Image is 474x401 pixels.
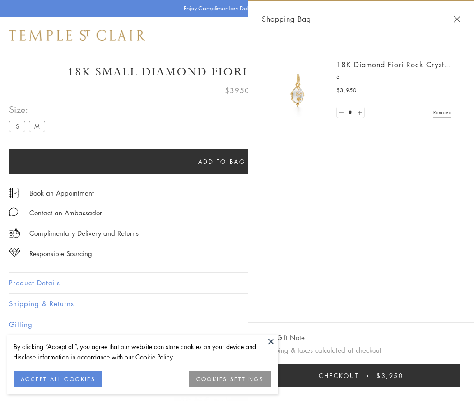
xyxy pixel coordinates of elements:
[337,107,346,118] a: Set quantity to 0
[355,107,364,118] a: Set quantity to 2
[262,332,305,343] button: Add Gift Note
[336,86,357,95] span: $3,950
[9,64,465,80] h1: 18K Small Diamond Fiori Rock Crystal Amulet
[336,72,451,81] p: S
[198,157,246,167] span: Add to bag
[262,345,460,356] p: Shipping & taxes calculated at checkout
[29,121,45,132] label: M
[9,314,465,335] button: Gifting
[9,102,49,117] span: Size:
[9,248,20,257] img: icon_sourcing.svg
[14,341,271,362] div: By clicking “Accept all”, you agree that our website can store cookies on your device and disclos...
[262,13,311,25] span: Shopping Bag
[189,371,271,387] button: COOKIES SETTINGS
[29,188,94,198] a: Book an Appointment
[9,188,20,198] img: icon_appointment.svg
[271,63,325,117] img: P51889-E11FIORI
[9,121,25,132] label: S
[9,149,434,174] button: Add to bag
[9,273,465,293] button: Product Details
[225,84,250,96] span: $3950
[9,294,465,314] button: Shipping & Returns
[29,248,92,259] div: Responsible Sourcing
[29,207,102,219] div: Contact an Ambassador
[319,371,359,381] span: Checkout
[376,371,404,381] span: $3,950
[262,364,460,387] button: Checkout $3,950
[9,207,18,216] img: MessageIcon-01_2.svg
[14,371,102,387] button: ACCEPT ALL COOKIES
[454,16,460,23] button: Close Shopping Bag
[9,30,145,41] img: Temple St. Clair
[29,228,139,239] p: Complimentary Delivery and Returns
[184,4,286,13] p: Enjoy Complimentary Delivery & Returns
[433,107,451,117] a: Remove
[9,228,20,239] img: icon_delivery.svg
